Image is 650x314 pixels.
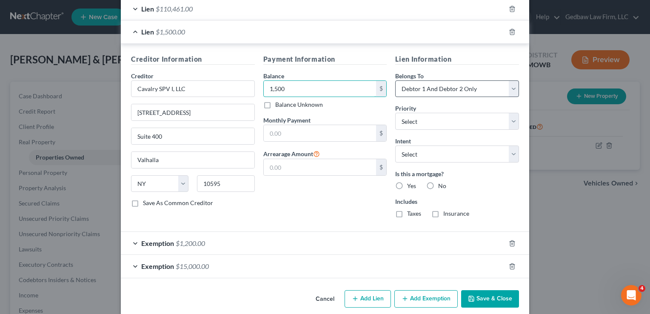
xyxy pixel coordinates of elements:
[263,148,320,159] label: Arrearage Amount
[141,28,154,36] span: Lien
[395,169,519,178] label: Is this a mortgage?
[309,291,341,308] button: Cancel
[263,71,284,80] label: Balance
[156,5,193,13] span: $110,461.00
[131,104,254,120] input: Enter address...
[376,125,386,141] div: $
[264,81,376,97] input: 0.00
[395,105,416,112] span: Priority
[264,125,376,141] input: 0.00
[376,81,386,97] div: $
[263,116,311,125] label: Monthly Payment
[461,290,519,308] button: Save & Close
[639,285,645,292] span: 4
[156,28,185,36] span: $1,500.00
[141,239,174,247] span: Exemption
[263,54,387,65] h5: Payment Information
[141,262,174,270] span: Exemption
[407,182,416,190] label: Yes
[131,128,254,144] input: Apt, Suite, etc...
[394,290,458,308] button: Add Exemption
[395,137,411,146] label: Intent
[131,80,255,97] input: Search creditor by name...
[197,175,254,192] input: Enter zip...
[131,152,254,168] input: Enter city...
[264,159,376,175] input: 0.00
[143,199,213,207] label: Save As Common Creditor
[345,290,391,308] button: Add Lien
[395,72,424,80] span: Belongs To
[176,262,209,270] span: $15,000.00
[376,159,386,175] div: $
[131,54,255,65] h5: Creditor Information
[395,54,519,65] h5: Lien Information
[275,100,323,109] label: Balance Unknown
[407,209,421,218] label: Taxes
[438,182,446,190] label: No
[621,285,641,305] iframe: Intercom live chat
[176,239,205,247] span: $1,200.00
[395,197,519,206] label: Includes
[141,5,154,13] span: Lien
[443,209,469,218] label: Insurance
[131,72,154,80] span: Creditor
